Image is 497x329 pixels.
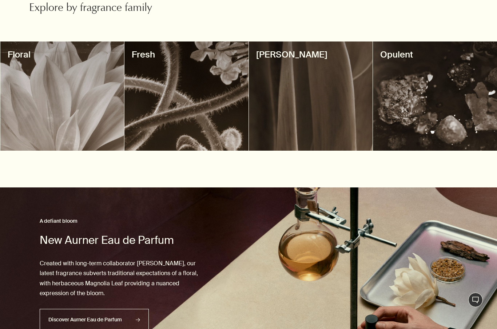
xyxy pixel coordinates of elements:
a: decorativeFresh [124,41,249,151]
button: Live Assistance [468,293,483,307]
h2: Explore by fragrance family [29,1,175,16]
p: Created with long-term collaborator [PERSON_NAME], our latest fragrance subverts traditional expe... [40,258,208,298]
a: decorative[PERSON_NAME] [249,41,373,151]
h3: A defiant bloom [40,217,208,226]
a: decorativeOpulent [373,41,497,151]
h3: Opulent [380,49,490,60]
h3: Floral [8,49,117,60]
h2: New Aurner Eau de Parfum [40,233,208,247]
h3: [PERSON_NAME] [256,49,366,60]
a: decorativeFloral [0,41,124,151]
h3: Fresh [132,49,241,60]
